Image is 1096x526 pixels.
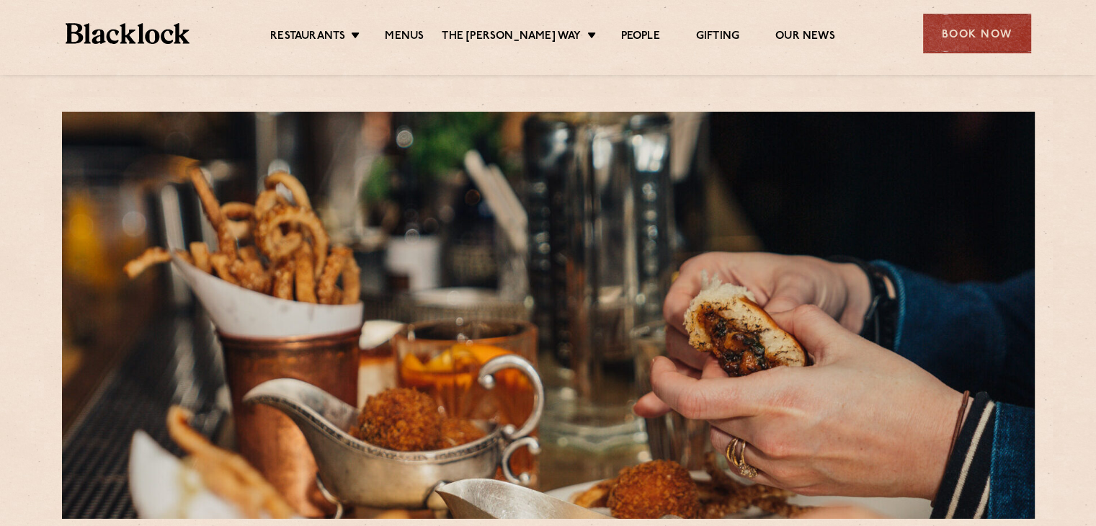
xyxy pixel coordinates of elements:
a: People [621,30,660,45]
a: Restaurants [270,30,345,45]
a: Our News [775,30,835,45]
a: The [PERSON_NAME] Way [442,30,581,45]
img: BL_Textured_Logo-footer-cropped.svg [66,23,190,44]
a: Gifting [696,30,739,45]
div: Book Now [923,14,1031,53]
a: Menus [385,30,424,45]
